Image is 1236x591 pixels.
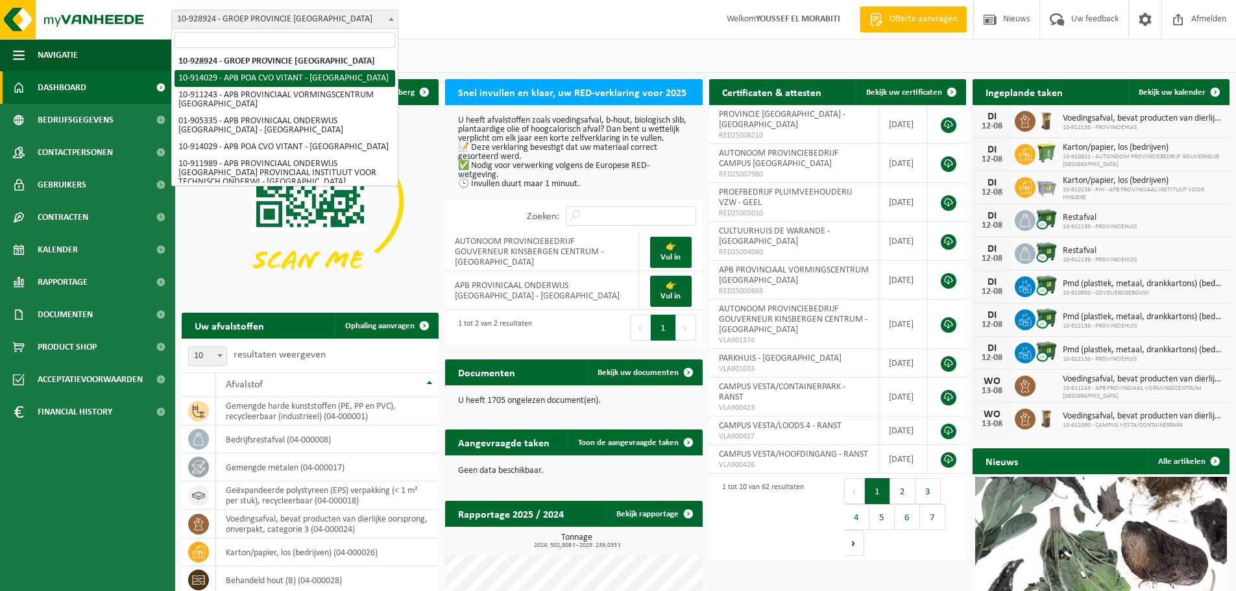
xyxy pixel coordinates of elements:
td: [DATE] [879,105,928,144]
span: 10-912136 - PROVINCIEHUIS [1063,322,1223,330]
td: [DATE] [879,349,928,378]
span: VLA900423 [719,403,869,413]
button: 6 [895,504,920,530]
h2: Certificaten & attesten [709,79,834,104]
span: 10-910850 - COVELIERSGEBOUW [1063,289,1223,297]
span: Toon de aangevraagde taken [578,439,679,447]
span: CAMPUS VESTA/HOOFDINGANG - RANST [719,450,868,459]
span: Karton/papier, los (bedrijven) [1063,176,1223,186]
span: 10-911243 - APB PROVINCIAAL VORMINGSCENTRUM [GEOGRAPHIC_DATA] [1063,385,1223,400]
div: DI [979,277,1005,287]
li: 10-911243 - APB PROVINCIAAL VORMINGSCENTRUM [GEOGRAPHIC_DATA] [175,87,395,113]
img: WB-1100-CU [1036,308,1058,330]
span: AUTONOOM PROVINCIEBEDRIJF GOUVERNEUR KINSBERGEN CENTRUM - [GEOGRAPHIC_DATA] [719,304,867,335]
li: 01-905335 - APB PROVINICAAL ONDERWIJS [GEOGRAPHIC_DATA] - [GEOGRAPHIC_DATA] [175,113,395,139]
span: Acceptatievoorwaarden [38,363,143,396]
span: Voedingsafval, bevat producten van dierlijke oorsprong, onverpakt, categorie 3 [1063,411,1223,422]
button: Previous [630,315,651,341]
span: Pmd (plastiek, metaal, drankkartons) (bedrijven) [1063,345,1223,356]
span: 10-912136 - PROVINCIEHUIS [1063,256,1137,264]
span: PARKHUIS - [GEOGRAPHIC_DATA] [719,354,842,363]
div: 13-08 [979,420,1005,429]
span: Verberg [386,88,415,97]
span: VLA900426 [719,460,869,470]
h2: Nieuws [973,448,1031,474]
div: DI [979,112,1005,122]
td: [DATE] [879,261,928,300]
div: 12-08 [979,188,1005,197]
button: Previous [844,478,865,504]
span: Pmd (plastiek, metaal, drankkartons) (bedrijven) [1063,279,1223,289]
td: gemengde harde kunststoffen (PE, PP en PVC), recycleerbaar (industrieel) (04-000001) [216,397,439,426]
span: Product Shop [38,331,97,363]
h2: Uw afvalstoffen [182,313,277,338]
span: RED25005010 [719,208,869,219]
li: 10-914029 - APB POA CVO VITANT - [GEOGRAPHIC_DATA] [175,70,395,87]
div: DI [979,244,1005,254]
span: APB PROVINCIAAL VORMINGSCENTRUM [GEOGRAPHIC_DATA] [719,265,869,285]
td: [DATE] [879,300,928,349]
span: CAMPUS VESTA/CONTAINERPARK - RANST [719,382,845,402]
span: Restafval [1063,246,1137,256]
div: 12-08 [979,254,1005,263]
button: 1 [865,478,890,504]
img: WB-1100-CU [1036,208,1058,230]
td: [DATE] [879,378,928,416]
td: [DATE] [879,144,928,183]
h2: Ingeplande taken [973,79,1076,104]
h2: Rapportage 2025 / 2024 [445,501,577,526]
td: AUTONOOM PROVINCIEBEDRIJF GOUVERNEUR KINSBERGEN CENTRUM - [GEOGRAPHIC_DATA] [445,232,639,271]
div: WO [979,376,1005,387]
span: PROEFBEDRIJF PLUIMVEEHOUDERIJ VZW - GEEL [719,187,852,208]
td: [DATE] [879,445,928,474]
span: Voedingsafval, bevat producten van dierlijke oorsprong, onverpakt, categorie 3 [1063,374,1223,385]
span: Offerte aanvragen [886,13,960,26]
span: Voedingsafval, bevat producten van dierlijke oorsprong, onverpakt, categorie 3 [1063,114,1223,124]
span: VLA900427 [719,431,869,442]
span: CULTUURHUIS DE WARANDE - [GEOGRAPHIC_DATA] [719,226,830,247]
span: Bekijk uw documenten [598,368,679,377]
div: DI [979,178,1005,188]
span: Ophaling aanvragen [345,322,415,330]
span: Financial History [38,396,112,428]
label: Zoeken: [527,211,559,222]
a: Bekijk uw documenten [587,359,701,385]
span: 10-912136 - PROVINCIEHUIS [1063,124,1223,132]
div: 12-08 [979,155,1005,164]
span: 10-912090 - CAMPUS VESTA/CONTAINERPARK [1063,422,1223,429]
a: Alle artikelen [1148,448,1228,474]
span: 10 [188,346,227,366]
div: 12-08 [979,122,1005,131]
td: [DATE] [879,183,928,222]
h2: Aangevraagde taken [445,429,563,455]
button: 2 [890,478,915,504]
span: 10-910138 - PIH - APB PROVINCIAAL INSTITUUT VOOR HYGIENE [1063,186,1223,202]
a: Ophaling aanvragen [335,313,437,339]
td: APB PROVINICAAL ONDERWIJS [GEOGRAPHIC_DATA] - [GEOGRAPHIC_DATA] [445,271,639,310]
span: RED25007980 [719,169,869,180]
p: U heeft 1705 ongelezen document(en). [458,396,689,405]
span: Kalender [38,234,78,266]
span: Dashboard [38,71,86,104]
span: Karton/papier, los (bedrijven) [1063,143,1223,153]
h2: Snel invullen en klaar, uw RED-verklaring voor 2025 [445,79,699,104]
img: WB-1100-CU [1036,241,1058,263]
span: 10-928924 - GROEP PROVINCIE ANTWERPEN [172,10,398,29]
span: RED25000865 [719,286,869,296]
span: 10-910821 - AUTONOOM PROVINCIEBEDRIJF GOUVERNEUR [GEOGRAPHIC_DATA] [1063,153,1223,169]
li: 10-914029 - APB POA CVO VITANT - [GEOGRAPHIC_DATA] [175,139,395,156]
button: 3 [915,478,941,504]
td: [DATE] [879,222,928,261]
li: 10-911989 - APB PROVINCIAAL ONDERWIJS [GEOGRAPHIC_DATA] PROVINCIAAL INSTITUUT VOOR TECHNISCH ONDE... [175,156,395,191]
span: Bedrijfsgegevens [38,104,114,136]
span: 10 [189,347,226,365]
span: Contactpersonen [38,136,113,169]
a: Bekijk uw kalender [1128,79,1228,105]
span: AUTONOOM PROVINCIEBEDRIJF CAMPUS [GEOGRAPHIC_DATA] [719,149,838,169]
span: Gebruikers [38,169,86,201]
span: Afvalstof [226,380,263,390]
a: 👉 Vul in [650,237,691,268]
img: WB-2500-GAL-GY-01 [1036,175,1058,197]
span: Bekijk uw kalender [1139,88,1206,97]
span: PROVINCIE [GEOGRAPHIC_DATA] - [GEOGRAPHIC_DATA] [719,110,845,130]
